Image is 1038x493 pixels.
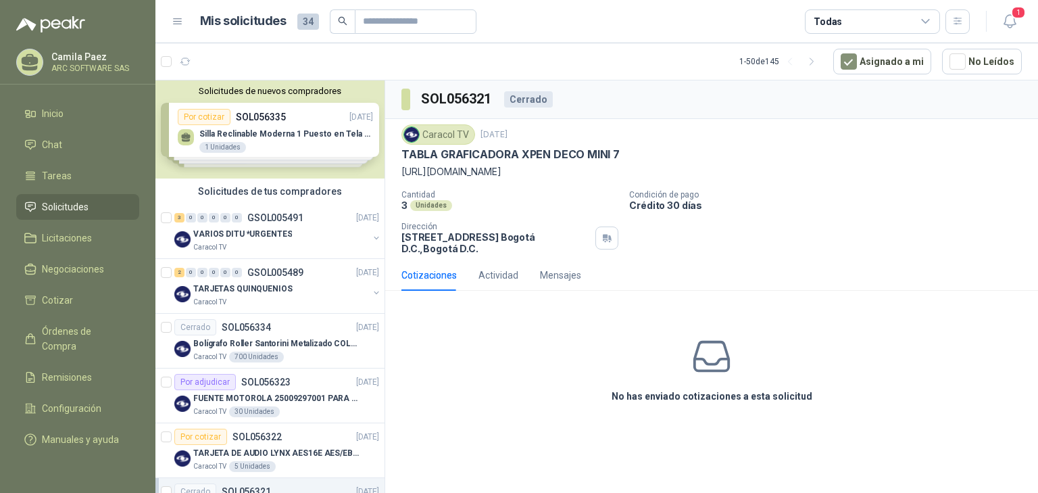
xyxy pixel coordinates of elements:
p: [DATE] [356,376,379,389]
span: 34 [297,14,319,30]
div: Actividad [478,268,518,283]
a: Negociaciones [16,256,139,282]
a: CerradoSOL056334[DATE] Company LogoBolígrafo Roller Santorini Metalizado COLOR MORADO 1logoCaraco... [155,314,385,369]
img: Company Logo [404,127,419,142]
span: Tareas [42,168,72,183]
p: Caracol TV [193,352,226,362]
div: 2 [174,268,184,277]
div: Todas [814,14,842,29]
div: 0 [186,268,196,277]
button: Asignado a mi [833,49,931,74]
div: 0 [232,213,242,222]
p: TARJETAS QUINQUENIOS [193,283,293,296]
a: Chat [16,132,139,158]
a: Inicio [16,101,139,126]
span: Chat [42,137,62,152]
p: SOL056334 [222,323,271,332]
div: 0 [220,268,230,277]
div: Por cotizar [174,429,227,445]
a: 2 0 0 0 0 0 GSOL005489[DATE] Company LogoTARJETAS QUINQUENIOSCaracol TV [174,264,382,308]
p: [DATE] [480,128,508,141]
a: Por adjudicarSOL056323[DATE] Company LogoFUENTE MOTOROLA 25009297001 PARA EP450Caracol TV30 Unidades [155,369,385,423]
p: [DATE] [356,431,379,444]
span: 1 [1011,6,1026,19]
p: [URL][DOMAIN_NAME] [401,164,1022,179]
a: Configuración [16,396,139,421]
button: No Leídos [942,49,1022,74]
img: Company Logo [174,286,191,302]
p: [STREET_ADDRESS] Bogotá D.C. , Bogotá D.C. [401,231,590,254]
span: Manuales y ayuda [42,432,119,447]
div: 0 [197,268,207,277]
img: Logo peakr [16,16,85,32]
div: Cotizaciones [401,268,457,283]
a: Órdenes de Compra [16,319,139,359]
a: Por cotizarSOL056322[DATE] Company LogoTARJETA DE AUDIO LYNX AES16E AES/EBU PCICaracol TV5 Unidades [155,423,385,478]
p: ARC SOFTWARE SAS [51,64,136,72]
div: Por adjudicar [174,374,236,390]
img: Company Logo [174,231,191,248]
div: 0 [232,268,242,277]
div: Caracol TV [401,124,475,145]
div: 0 [220,213,230,222]
p: Condición de pago [629,190,1033,199]
p: [DATE] [356,212,379,225]
span: Inicio [42,106,64,121]
span: search [338,16,347,26]
p: FUENTE MOTOROLA 25009297001 PARA EP450 [193,392,362,405]
span: Remisiones [42,370,92,385]
div: 0 [209,268,219,277]
div: 5 Unidades [229,461,276,472]
span: Órdenes de Compra [42,324,126,354]
h3: SOL056321 [421,89,493,110]
div: Mensajes [540,268,581,283]
img: Company Logo [174,450,191,467]
div: 0 [197,213,207,222]
p: Bolígrafo Roller Santorini Metalizado COLOR MORADO 1logo [193,337,362,350]
div: 1 - 50 de 145 [739,51,822,72]
button: Solicitudes de nuevos compradores [161,86,379,96]
span: Negociaciones [42,262,104,277]
p: Crédito 30 días [629,199,1033,211]
a: 3 0 0 0 0 0 GSOL005491[DATE] Company LogoVARIOS DITU *URGENTESCaracol TV [174,210,382,253]
div: 700 Unidades [229,352,284,362]
p: Dirección [401,222,590,231]
p: Camila Paez [51,52,136,62]
a: Solicitudes [16,194,139,220]
a: Remisiones [16,365,139,390]
div: 0 [186,213,196,222]
h1: Mis solicitudes [200,11,287,31]
span: Configuración [42,401,101,416]
p: TABLA GRAFICADORA XPEN DECO MINI 7 [401,147,620,162]
p: TARJETA DE AUDIO LYNX AES16E AES/EBU PCI [193,447,362,460]
p: GSOL005491 [247,213,303,222]
p: VARIOS DITU *URGENTES [193,228,292,241]
span: Licitaciones [42,231,92,245]
p: SOL056323 [241,377,291,387]
a: Tareas [16,163,139,189]
a: Licitaciones [16,225,139,251]
a: Manuales y ayuda [16,427,139,452]
div: Cerrado [504,91,553,108]
p: SOL056322 [232,432,282,442]
div: Cerrado [174,319,216,335]
div: Solicitudes de nuevos compradoresPor cotizarSOL056335[DATE] Silla Reclinable Moderna 1 Puesto en ... [155,80,385,179]
div: 3 [174,213,184,222]
div: Unidades [410,200,452,211]
span: Solicitudes [42,199,89,214]
p: GSOL005489 [247,268,303,277]
p: Cantidad [401,190,618,199]
p: 3 [401,199,407,211]
p: Caracol TV [193,242,226,253]
p: Caracol TV [193,406,226,417]
p: Caracol TV [193,461,226,472]
h3: No has enviado cotizaciones a esta solicitud [612,389,812,404]
img: Company Logo [174,341,191,357]
div: 0 [209,213,219,222]
p: Caracol TV [193,297,226,308]
button: 1 [997,9,1022,34]
a: Cotizar [16,287,139,313]
div: 30 Unidades [229,406,280,417]
p: [DATE] [356,321,379,334]
span: Cotizar [42,293,73,308]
